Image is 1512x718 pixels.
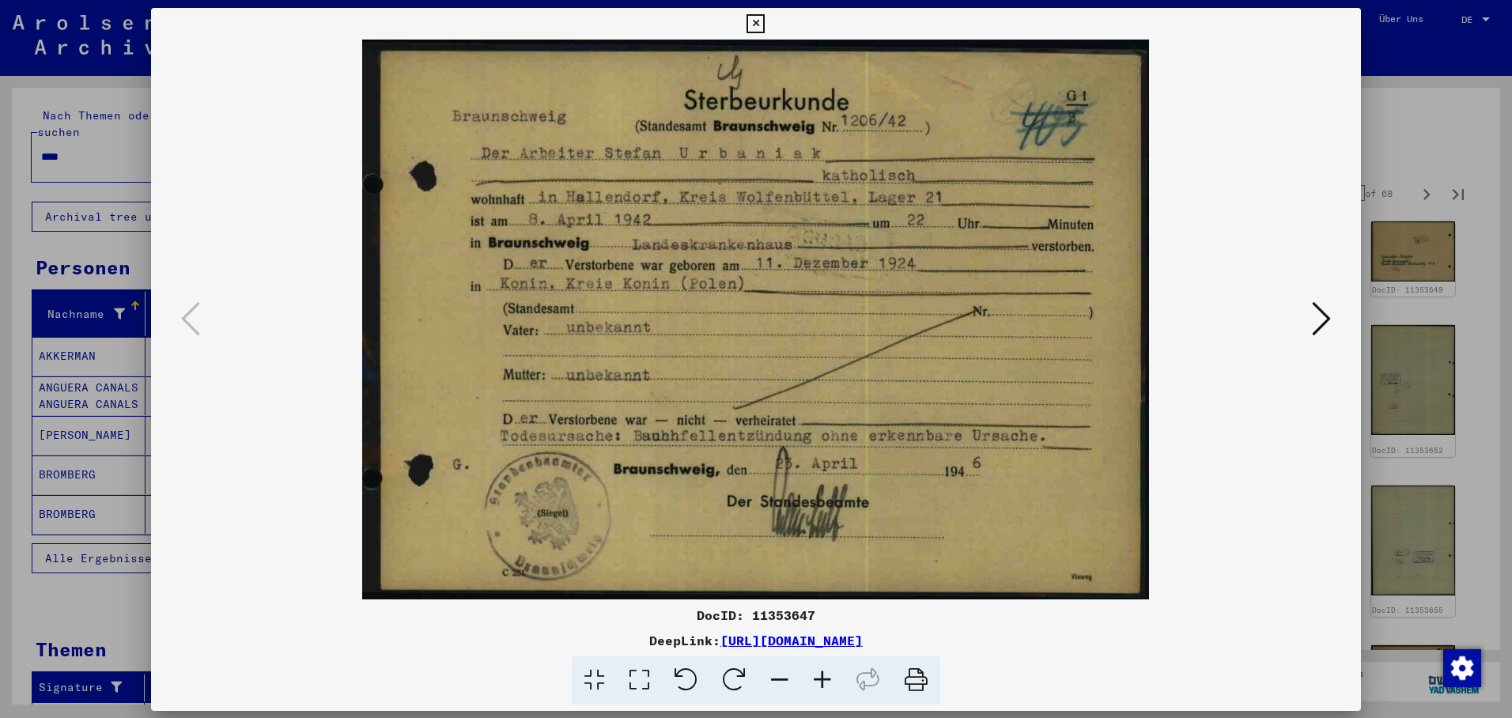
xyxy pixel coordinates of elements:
div: DeepLink: [151,631,1361,650]
img: 001.jpg [205,40,1307,599]
a: [URL][DOMAIN_NAME] [720,633,863,648]
div: Zustimmung ändern [1442,648,1480,686]
img: Zustimmung ändern [1443,649,1481,687]
div: DocID: 11353647 [151,606,1361,625]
